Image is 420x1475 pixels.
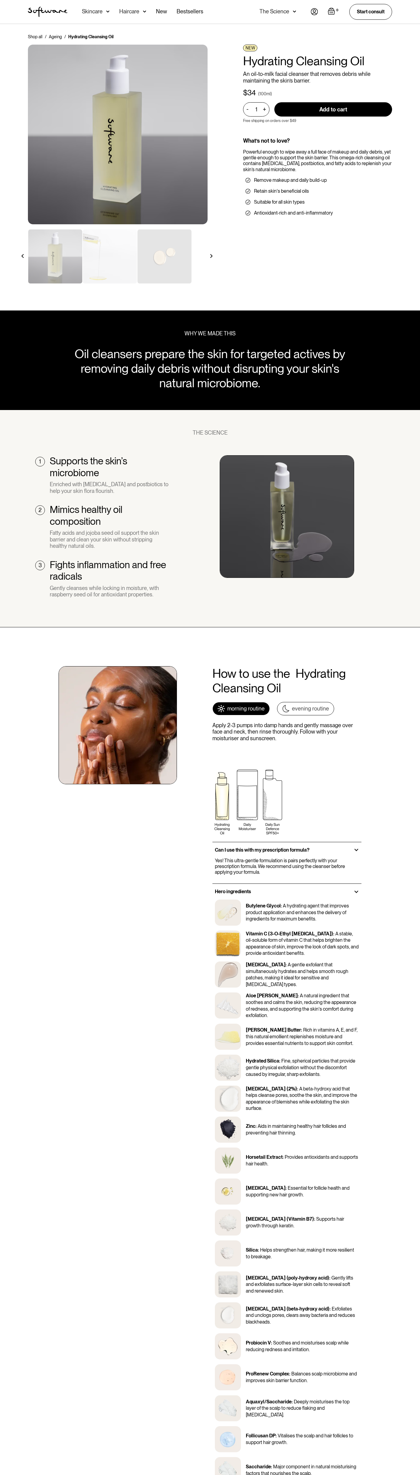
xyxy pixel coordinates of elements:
[329,1275,330,1281] p: :
[227,705,265,712] div: morning routine
[276,1433,277,1439] p: :
[243,89,247,97] div: $
[261,106,268,113] div: +
[246,210,390,216] li: Antioxidant-rich and anti-inflammatory
[39,507,42,514] div: 2
[66,347,354,390] div: Oil cleansers prepare the skin for targeted actives by removing daily debris without disrupting y...
[45,34,46,40] div: /
[292,705,329,712] div: evening routine
[246,1275,329,1281] p: [MEDICAL_DATA] (poly-hydroxy acid)
[246,1154,283,1160] p: Horsetail Extract
[212,722,361,742] p: Apply 2-3 pumps into damp hands and gently massage over face and neck, then rinse thoroughly. Fol...
[246,1340,271,1346] p: Probiocin V
[50,504,170,527] h3: Mimics healthy oil composition
[246,993,356,1018] p: A natural ingredient that soothes and calms the skin, reducing the appearance of redness, and sup...
[335,8,340,13] div: 0
[185,330,235,337] div: WHY WE MADE THIS
[283,1154,284,1160] p: :
[28,45,208,224] img: Ceramide Moisturiser
[314,1216,315,1222] p: :
[246,1154,358,1167] p: Provides antioxidants and supports hair health.
[271,1340,272,1346] p: :
[246,1371,357,1383] p: Balances scalp microbiome and improves skin barrier function.
[246,962,348,987] p: A gentle exfoliant that simultaneously hydrates and helps smooth rough patches, making it ideal f...
[193,429,228,436] h2: THE SCIENCE
[21,254,25,258] img: arrow left
[271,1464,272,1470] p: :
[50,530,170,549] div: Fatty acids and jojoba seed oil support the skin barrier and clean your skin without stripping he...
[82,8,103,15] div: Skincare
[247,89,256,97] div: 34
[286,962,287,968] p: :
[243,119,296,123] p: Free shipping on orders over $49
[50,559,170,582] h3: Fights inflammation and free radicals
[49,34,62,40] a: Ageing
[286,1185,287,1191] p: :
[258,1247,259,1253] p: :
[246,1123,346,1136] p: Aids in maintaining healthy hair follicles and preventing hair thinning.
[246,1247,258,1253] p: Silica
[246,1185,286,1191] p: [MEDICAL_DATA]
[246,1086,357,1111] p: A beta-hydroxy acid that helps cleanse pores, soothe the skin, and improve the appearance of blem...
[246,1027,301,1033] p: [PERSON_NAME] Butter
[243,54,392,68] h1: Hydrating Cleansing Oil
[212,666,361,695] h2: How to use the Hydrating Cleansing Oil
[281,903,282,909] p: :
[298,993,299,999] p: :
[246,993,298,999] p: Aloe [PERSON_NAME]
[246,1027,357,1046] p: Rich in vitamins A, E, and F, this natural emollient replenishes moisture and provides essential ...
[68,34,113,40] div: Hydrating Cleansing Oil
[246,1306,330,1312] p: [MEDICAL_DATA] (beta-hydroxy acid)
[246,1464,271,1470] p: Saccharide
[246,1275,353,1294] p: Gently lifts and exfoliates surface-layer skin cells to reveal soft and renewed skin.
[215,889,251,894] h3: Hero ingredients
[50,481,170,494] div: Enriched with [MEDICAL_DATA] and postbiotics to help your skin flora flourish.
[246,1306,355,1325] p: Exfoliates and unclogs pores, clears away bacteria and reduces blackheads.
[28,34,42,40] a: Shop all
[39,562,42,569] div: 3
[246,1371,289,1377] p: ProRenew Complex
[143,8,146,15] img: arrow down
[215,858,359,875] p: Yes! This ultra-gentle formulation is pairs perfectly with your prescription formula. We recommen...
[39,458,41,465] div: 1
[328,8,340,16] a: Open cart
[256,1123,257,1129] p: :
[246,1399,350,1418] p: Deeply moisturises the top layer of the scalp to reduce flaking and [MEDICAL_DATA].
[246,1433,353,1445] p: Vitalises the scalp and hair follicles to support hair growth.
[246,1058,279,1064] p: Hydrated Silica
[246,106,250,113] div: -
[243,45,257,51] div: NEW
[246,962,286,968] p: [MEDICAL_DATA]
[243,71,392,84] p: An oil-to-milk facial cleanser that removes debris while maintaining the skin’s barrier.
[259,8,289,15] div: The Science
[246,1247,354,1260] p: Helps strengthen hair, making it more resilient to breakage.
[119,8,139,15] div: Haircare
[292,1399,293,1405] p: :
[246,177,390,183] li: Remove makeup and daily build-up
[297,1086,298,1092] p: :
[246,931,333,937] p: Vitamin C (3-O-Ethyl [MEDICAL_DATA])
[246,903,281,909] p: Butylene Glycol
[279,1058,280,1064] p: :
[215,847,310,853] h3: Can I use this with my prescription formula?
[330,1306,331,1312] p: :
[258,91,272,97] div: (100ml)
[209,254,213,258] img: arrow right
[246,1123,256,1129] p: Zinc
[246,1433,276,1439] p: Follicusan DP
[246,1185,350,1198] p: Essential for follicle health and supporting new hair growth.
[274,102,392,117] input: Add to cart
[246,188,390,194] li: Retain skin's beneficial oils
[50,455,170,479] h3: Supports the skin’s microbiome
[246,1058,355,1077] p: Fine, spherical particles that provide gentle physical exfoliation without the discomfort caused ...
[64,34,66,40] div: /
[50,585,170,598] div: Gently cleanses while locking in moisture, with raspberry seed oil for antioxidant properties.
[28,7,67,17] img: Software Logo
[349,4,392,19] a: Start consult
[246,199,390,205] li: Suitable for all skin types
[301,1027,302,1033] p: :
[246,1399,292,1405] p: Aquaxyl/Saccharide
[246,1216,314,1222] p: [MEDICAL_DATA] (Vitamin B7)
[246,903,349,922] p: A hydrating agent that improves product application and enhances the delivery of ingredients for ...
[289,1371,290,1377] p: :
